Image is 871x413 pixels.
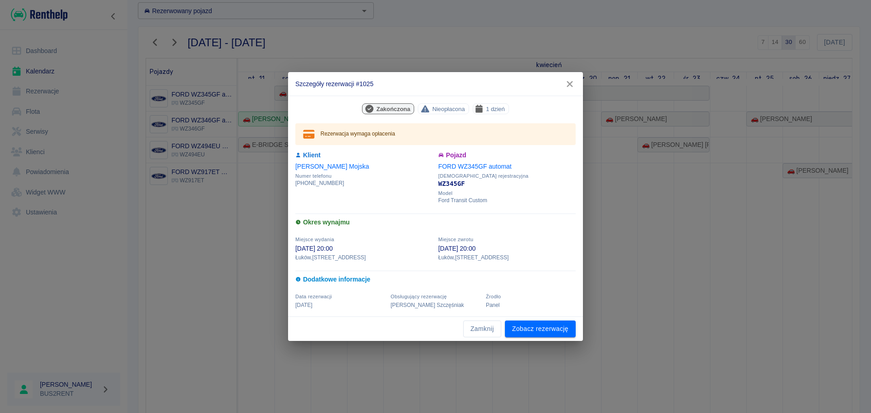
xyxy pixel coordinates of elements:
p: Łuków , [STREET_ADDRESS] [295,253,433,262]
a: [PERSON_NAME] Mojska [295,163,369,170]
p: WZ345GF [438,179,576,189]
p: [PHONE_NUMBER] [295,179,433,187]
p: [PERSON_NAME] Szczęśniak [391,301,480,309]
h6: Okres wynajmu [295,218,576,227]
a: Zobacz rezerwację [505,321,576,337]
p: Panel [486,301,576,309]
div: Rezerwacja wymaga opłacenia [321,126,395,142]
button: Zamknij [463,321,501,337]
p: Łuków , [STREET_ADDRESS] [438,253,576,262]
span: Nieopłacona [429,104,469,114]
p: [DATE] [295,301,385,309]
span: Zakończona [373,104,414,114]
span: [DEMOGRAPHIC_DATA] rejestracyjna [438,173,576,179]
span: Miejsce wydania [295,237,334,242]
span: Numer telefonu [295,173,433,179]
h6: Pojazd [438,151,576,160]
h6: Klient [295,151,433,160]
span: 1 dzień [482,104,509,114]
h2: Szczegóły rezerwacji #1025 [288,72,583,96]
p: [DATE] 20:00 [438,244,576,253]
span: Data rezerwacji [295,294,332,299]
span: Obsługujący rezerwację [391,294,447,299]
a: FORD WZ345GF automat [438,163,512,170]
p: [DATE] 20:00 [295,244,433,253]
span: Model [438,190,576,196]
span: Miejsce zwrotu [438,237,473,242]
h6: Dodatkowe informacje [295,275,576,284]
p: Ford Transit Custom [438,196,576,204]
span: Żrodło [486,294,501,299]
